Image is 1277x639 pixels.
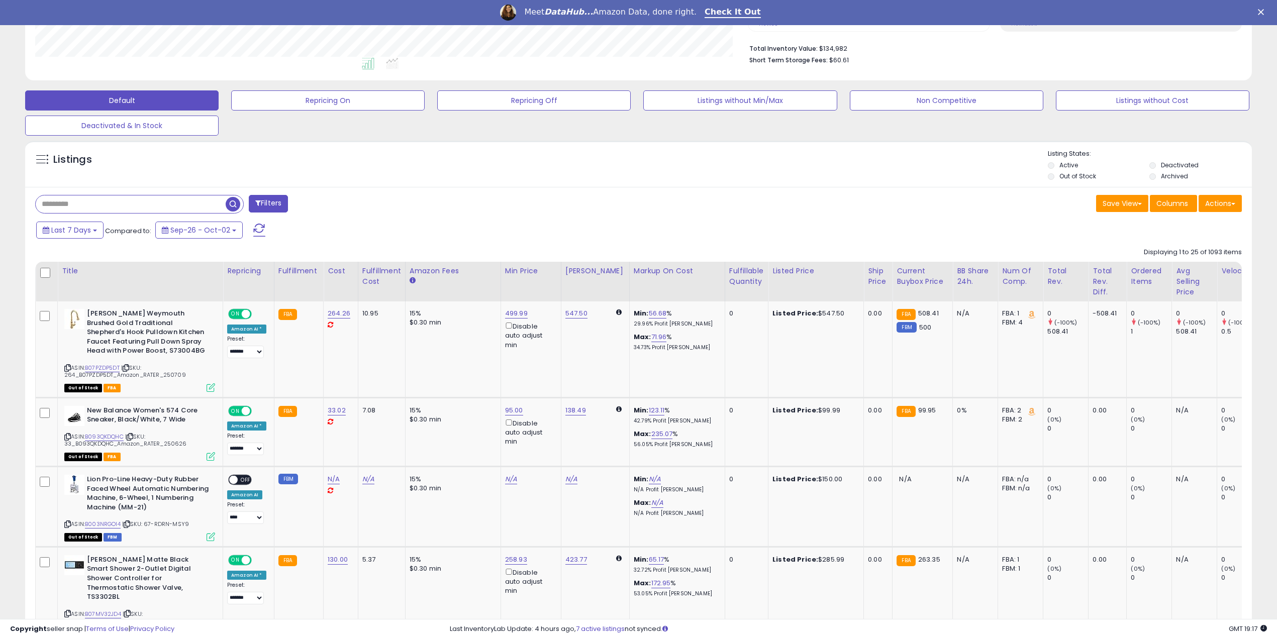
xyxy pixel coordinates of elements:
[565,266,625,276] div: [PERSON_NAME]
[1131,565,1145,573] small: (0%)
[897,406,915,417] small: FBA
[25,116,219,136] button: Deactivated & In Stock
[649,555,664,565] a: 65.17
[1131,309,1171,318] div: 0
[634,579,717,597] div: %
[868,309,885,318] div: 0.00
[1199,195,1242,212] button: Actions
[524,7,697,17] div: Meet Amazon Data, done right.
[634,555,717,574] div: %
[850,90,1043,111] button: Non Competitive
[772,406,856,415] div: $99.99
[227,336,266,358] div: Preset:
[634,430,717,448] div: %
[155,222,243,239] button: Sep-26 - Oct-02
[634,405,649,415] b: Min:
[634,567,717,574] p: 32.72% Profit [PERSON_NAME]
[104,453,121,461] span: FBA
[85,364,120,372] a: B07PZDP5DT
[249,195,288,212] button: Filters
[772,309,856,318] div: $547.50
[868,475,885,484] div: 0.00
[1176,475,1209,484] div: N/A
[1221,475,1262,484] div: 0
[772,266,859,276] div: Listed Price
[410,266,497,276] div: Amazon Fees
[227,490,262,499] div: Amazon AI
[651,429,673,439] a: 235.07
[64,384,102,392] span: All listings that are currently out of stock and unavailable for purchase on Amazon
[1093,475,1119,484] div: 0.00
[1002,318,1035,327] div: FBM: 4
[1258,9,1268,15] div: Close
[1131,415,1145,423] small: (0%)
[1093,555,1119,564] div: 0.00
[328,474,340,484] a: N/A
[1059,161,1078,169] label: Active
[899,474,911,484] span: N/A
[1131,555,1171,564] div: 0
[51,225,91,235] span: Last 7 Days
[437,90,631,111] button: Repricing Off
[328,266,354,276] div: Cost
[957,266,994,287] div: BB Share 24h.
[229,310,242,318] span: ON
[362,474,374,484] a: N/A
[649,308,667,318] a: 56.68
[410,276,416,285] small: Amazon Fees.
[1047,555,1088,564] div: 0
[130,624,174,633] a: Privacy Policy
[772,555,818,564] b: Listed Price:
[64,453,102,461] span: All listings that are currently out of stock and unavailable for purchase on Amazon
[122,520,189,528] span: | SKU: 67-RDRN-MSY9
[1047,309,1088,318] div: 0
[1047,424,1088,433] div: 0
[729,555,760,564] div: 0
[229,556,242,564] span: ON
[868,266,888,287] div: Ship Price
[1002,484,1035,493] div: FBM: n/a
[629,262,725,301] th: The percentage added to the cost of goods (COGS) that forms the calculator for Min & Max prices.
[64,475,215,540] div: ASIN:
[1047,327,1088,336] div: 508.41
[1002,309,1035,318] div: FBA: 1
[227,421,266,431] div: Amazon AI *
[250,406,266,415] span: OFF
[897,266,948,287] div: Current Buybox Price
[227,325,266,334] div: Amazon AI *
[1221,484,1235,492] small: (0%)
[1221,565,1235,573] small: (0%)
[1047,573,1088,582] div: 0
[64,309,84,329] img: 31-W6k9J78L._SL40_.jpg
[505,405,523,415] a: 95.00
[1047,415,1061,423] small: (0%)
[505,308,528,318] a: 499.99
[1176,406,1209,415] div: N/A
[565,405,586,415] a: 138.49
[1002,555,1035,564] div: FBA: 1
[87,555,209,604] b: [PERSON_NAME] Matte Black Smart Shower 2-Outlet Digital Shower Controller for Thermostatic Shower...
[772,475,856,484] div: $150.00
[227,571,266,580] div: Amazon AI *
[362,266,401,287] div: Fulfillment Cost
[1221,493,1262,502] div: 0
[64,555,84,575] img: 31CXOzz0UiL._SL40_.jpg
[64,433,187,448] span: | SKU: 33_B093QKDQHC_Amazon_RATER_250626
[772,308,818,318] b: Listed Price:
[729,406,760,415] div: 0
[278,474,298,484] small: FBM
[1002,564,1035,573] div: FBM: 1
[1047,475,1088,484] div: 0
[328,308,350,318] a: 264.26
[410,318,493,327] div: $0.30 min
[1176,309,1217,318] div: 0
[328,555,348,565] a: 130.00
[1047,493,1088,502] div: 0
[410,309,493,318] div: 15%
[500,5,516,21] img: Profile image for Georgie
[918,405,936,415] span: 99.95
[705,7,761,18] a: Check It Out
[410,406,493,415] div: 15%
[227,433,266,455] div: Preset:
[1096,195,1148,212] button: Save View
